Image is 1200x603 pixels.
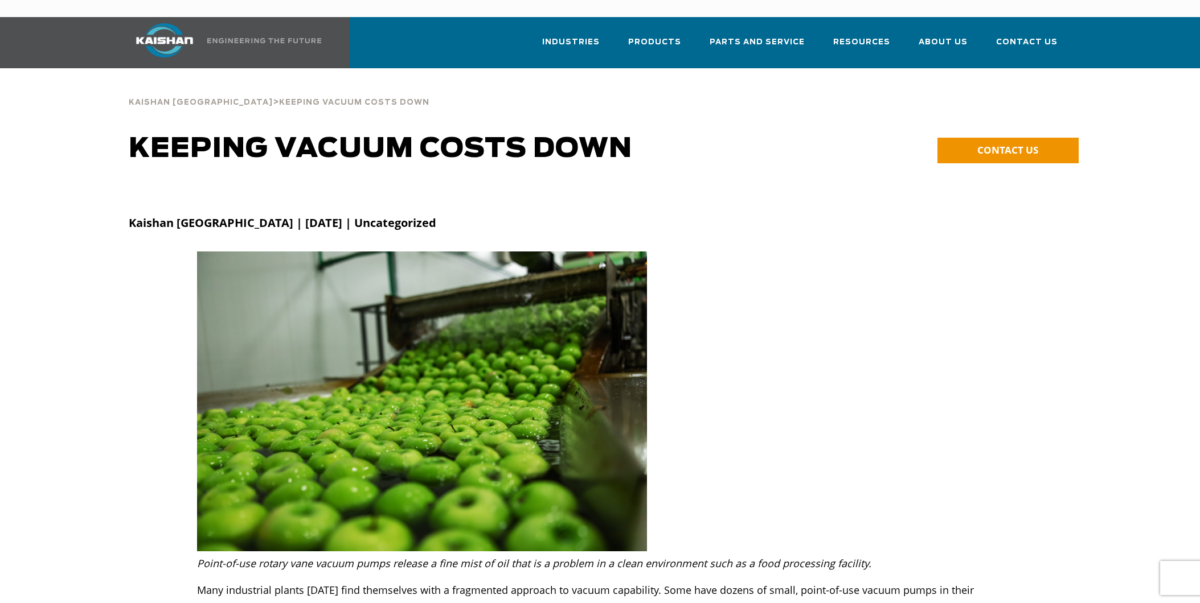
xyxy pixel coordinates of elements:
a: Parts and Service [710,27,805,66]
span: Products [628,36,681,49]
strong: Kaishan [GEOGRAPHIC_DATA] | [DATE] | Uncategorized [129,215,436,230]
a: Products [628,27,681,66]
span: Contact Us [996,36,1058,49]
a: Resources [833,27,890,66]
a: Contact Us [996,27,1058,66]
a: About Us [919,27,968,66]
div: > [129,85,429,111]
span: Industries [542,36,600,49]
a: CONTACT US [937,138,1079,163]
span: Keeping Vacuum Costs Down [279,99,429,106]
a: Kaishan [GEOGRAPHIC_DATA] [129,97,273,107]
span: CONTACT US [977,143,1038,156]
span: About Us [919,36,968,49]
span: Resources [833,36,890,49]
a: Industries [542,27,600,66]
em: Point-of-use rotary vane vacuum pumps release a fine mist of oil that is a problem in a clean env... [197,556,871,570]
img: Keeping Vacuum Costs Down [197,251,647,551]
img: Engineering the future [207,38,321,43]
span: Parts and Service [710,36,805,49]
a: Keeping Vacuum Costs Down [279,97,429,107]
span: Kaishan [GEOGRAPHIC_DATA] [129,99,273,106]
a: Kaishan USA [122,17,323,68]
img: kaishan logo [122,23,207,57]
h1: Keeping Vacuum Costs Down [129,133,833,165]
